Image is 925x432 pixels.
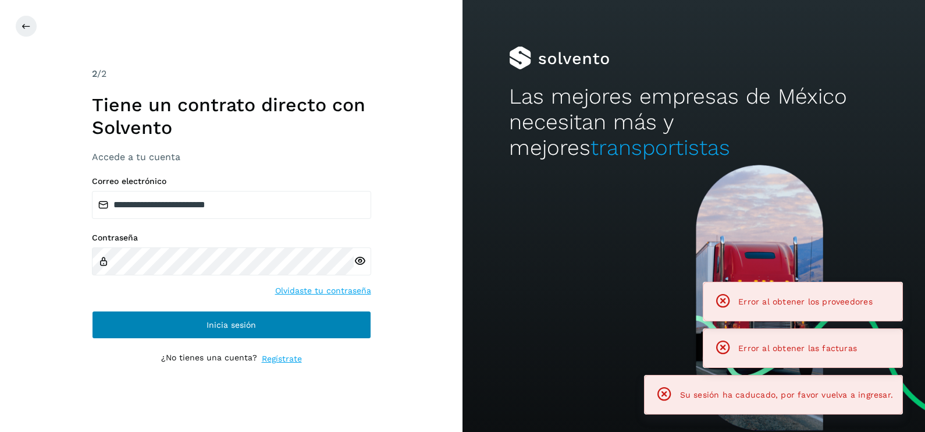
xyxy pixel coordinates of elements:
[92,68,97,79] span: 2
[275,285,371,297] a: Olvidaste tu contraseña
[92,233,371,243] label: Contraseña
[680,390,893,399] span: Su sesión ha caducado, por favor vuelva a ingresar.
[509,84,879,161] h2: Las mejores empresas de México necesitan más y mejores
[92,94,371,139] h1: Tiene un contrato directo con Solvento
[92,67,371,81] div: /2
[738,297,873,306] span: Error al obtener los proveedores
[92,151,371,162] h3: Accede a tu cuenta
[207,321,256,329] span: Inicia sesión
[738,344,857,353] span: Error al obtener las facturas
[161,353,257,365] p: ¿No tienes una cuenta?
[590,135,730,160] span: transportistas
[92,311,371,339] button: Inicia sesión
[262,353,302,365] a: Regístrate
[92,176,371,186] label: Correo electrónico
